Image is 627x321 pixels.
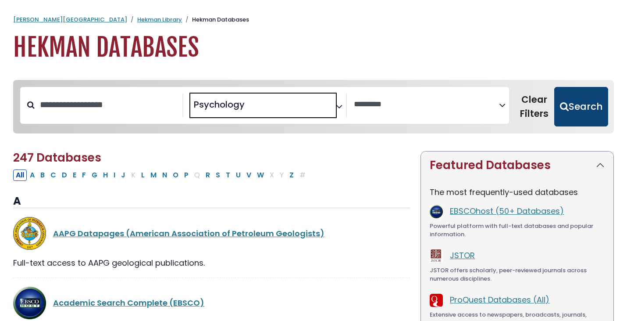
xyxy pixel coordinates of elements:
button: Filter Results T [223,170,233,181]
a: JSTOR [450,250,475,261]
h1: Hekman Databases [13,33,614,62]
a: Academic Search Complete (EBSCO) [53,297,204,308]
button: All [13,170,27,181]
button: Filter Results V [244,170,254,181]
div: JSTOR offers scholarly, peer-reviewed journals across numerous disciplines. [430,266,605,283]
button: Filter Results S [213,170,223,181]
button: Filter Results M [148,170,159,181]
button: Filter Results O [170,170,181,181]
button: Featured Databases [421,151,613,179]
button: Filter Results Z [287,170,296,181]
input: Search database by title or keyword [35,97,182,112]
nav: breadcrumb [13,15,614,24]
button: Filter Results E [70,170,79,181]
a: EBSCOhost (50+ Databases) [450,206,564,216]
span: 247 Databases [13,150,101,166]
button: Filter Results D [59,170,70,181]
a: ProQuest Databases (All) [450,294,549,305]
a: [PERSON_NAME][GEOGRAPHIC_DATA] [13,15,127,24]
button: Filter Results L [139,170,147,181]
li: Hekman Databases [182,15,249,24]
button: Filter Results W [254,170,267,181]
button: Submit for Search Results [554,87,608,126]
p: The most frequently-used databases [430,186,605,198]
button: Filter Results H [100,170,110,181]
button: Clear Filters [514,87,554,126]
button: Filter Results B [38,170,47,181]
li: Psychology [190,98,245,111]
span: Psychology [194,98,245,111]
button: Filter Results U [233,170,243,181]
textarea: Search [354,100,499,109]
nav: Search filters [13,80,614,133]
textarea: Search [246,103,253,112]
button: Filter Results G [89,170,100,181]
div: Alpha-list to filter by first letter of database name [13,169,309,180]
button: Filter Results F [79,170,89,181]
div: Powerful platform with full-text databases and popular information. [430,222,605,239]
h3: A [13,195,410,208]
a: AAPG Datapages (American Association of Petroleum Geologists) [53,228,324,239]
button: Filter Results R [203,170,213,181]
button: Filter Results P [182,170,191,181]
button: Filter Results J [118,170,128,181]
button: Filter Results N [160,170,170,181]
button: Filter Results C [48,170,59,181]
div: Full-text access to AAPG geological publications. [13,257,410,269]
button: Filter Results A [27,170,37,181]
button: Filter Results I [111,170,118,181]
a: Hekman Library [137,15,182,24]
